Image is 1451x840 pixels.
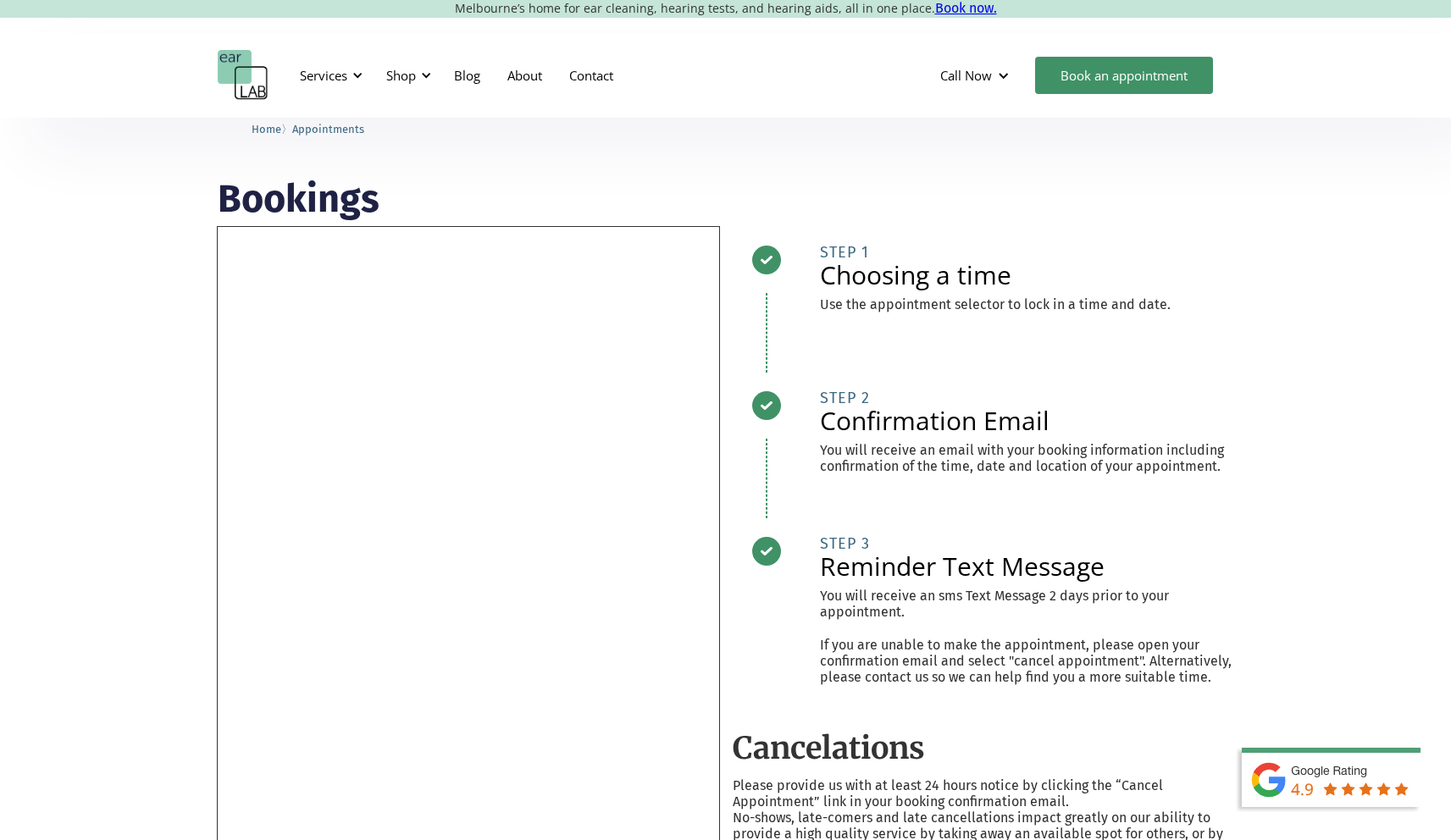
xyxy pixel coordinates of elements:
div: Shop [386,67,416,84]
p: You will receive an email with your booking information including confirmation of the time, date ... [820,442,1234,474]
div: Shop [376,50,436,101]
a: home [218,50,269,101]
h1: Bookings [218,180,1234,218]
a: About [494,51,556,100]
div: STEP 2 [820,390,1234,406]
div: STEP 1 [820,244,1234,261]
div: Call Now [927,50,1027,101]
a: Appointments [292,120,364,136]
li: 〉 [252,120,292,138]
div: STEP 3 [820,535,1234,552]
p: Please provide us with at least 24 hours notice by clicking the “Cancel Appointment” link in your... [733,777,1234,810]
a: Contact [556,51,627,100]
div: Services [290,50,368,101]
a: Book an appointment [1035,57,1213,94]
p: You will receive an sms Text Message 2 days prior to your appointment. If you are unable to make ... [820,588,1234,685]
h2: Choosing a time [820,262,1234,288]
span: Home [252,123,281,135]
a: Blog [440,51,494,100]
h2: Reminder Text Message [820,554,1234,579]
span: Appointments [292,123,364,135]
p: Use the appointment selector to lock in a time and date. [820,296,1234,312]
h2: Cancelations [733,729,1234,769]
h2: Confirmation Email [820,408,1234,434]
div: Services [300,67,347,84]
div: Call Now [940,67,992,84]
a: Home [252,120,281,136]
